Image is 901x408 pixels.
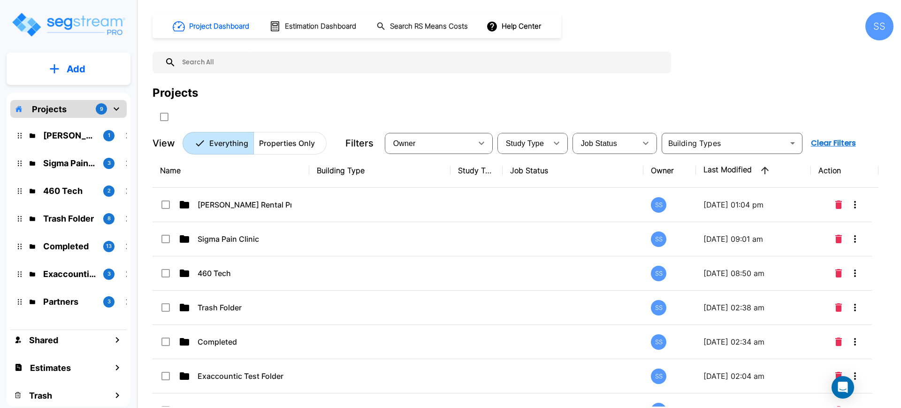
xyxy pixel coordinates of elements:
input: Search All [176,52,666,73]
div: Select [574,130,636,156]
p: 2 [107,187,111,195]
button: More-Options [846,195,864,214]
button: Delete [832,230,846,248]
button: Project Dashboard [169,16,254,37]
button: Properties Only [253,132,327,154]
div: SS [651,334,666,350]
div: Platform [183,132,327,154]
p: 460 Tech [43,185,96,197]
button: Clear Filters [807,134,860,153]
p: [DATE] 02:04 am [703,370,803,382]
h1: Project Dashboard [189,21,249,32]
p: Exaccountic Test Folder [198,370,291,382]
h1: Estimation Dashboard [285,21,356,32]
p: 3 [107,298,111,306]
p: 1 [108,131,110,139]
h1: Search RS Means Costs [390,21,468,32]
p: 3 [107,159,111,167]
div: Select [499,130,547,156]
div: SS [651,266,666,281]
div: SS [865,12,893,40]
p: McLane Rental Properties [43,129,96,142]
button: Delete [832,264,846,283]
h1: Shared [29,334,58,346]
p: [DATE] 08:50 am [703,268,803,279]
button: Help Center [484,17,545,35]
div: SS [651,231,666,247]
p: Add [67,62,85,76]
p: [DATE] 02:38 am [703,302,803,313]
p: 13 [106,242,112,250]
p: Completed [43,240,96,253]
button: More-Options [846,332,864,351]
th: Job Status [503,154,644,188]
p: Sigma Pain Clinic [198,233,291,245]
button: Add [7,55,130,83]
button: Delete [832,298,846,317]
p: 8 [107,215,111,223]
button: Search RS Means Costs [373,17,473,36]
p: Projects [32,103,67,115]
p: 9 [100,105,103,113]
button: Delete [832,367,846,385]
p: 3 [107,270,111,278]
p: Partners [43,295,96,308]
p: [DATE] 02:34 am [703,336,803,347]
button: Delete [832,195,846,214]
p: View [153,136,175,150]
th: Building Type [309,154,450,188]
th: Study Type [450,154,503,188]
div: Projects [153,85,198,101]
th: Name [153,154,309,188]
p: Trash Folder [198,302,291,313]
button: Open [786,137,799,150]
p: Everything [209,138,248,149]
div: SS [651,197,666,213]
span: Owner [393,139,416,147]
p: 460 Tech [198,268,291,279]
th: Owner [643,154,695,188]
div: Open Intercom Messenger [832,376,854,399]
th: Action [811,154,879,188]
span: Study Type [506,139,544,147]
span: Job Status [581,139,617,147]
button: More-Options [846,298,864,317]
h1: Trash [29,389,52,402]
p: [DATE] 09:01 am [703,233,803,245]
div: SS [651,300,666,316]
p: Properties Only [259,138,315,149]
p: [PERSON_NAME] Rental Properties [198,199,291,210]
div: Select [387,130,472,156]
p: Sigma Pain Clinic [43,157,96,169]
button: More-Options [846,264,864,283]
button: Delete [832,332,846,351]
input: Building Types [664,137,784,150]
button: SelectAll [155,108,174,126]
img: Logo [11,11,126,38]
button: Everything [183,132,254,154]
p: Trash Folder [43,212,96,225]
button: Estimation Dashboard [266,16,361,36]
p: [DATE] 01:04 pm [703,199,803,210]
button: More-Options [846,367,864,385]
div: SS [651,369,666,384]
th: Last Modified [696,154,811,188]
p: Filters [345,136,374,150]
h1: Estimates [30,362,71,374]
p: Exaccountic Test Folder [43,268,96,280]
p: Completed [198,336,291,347]
button: More-Options [846,230,864,248]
